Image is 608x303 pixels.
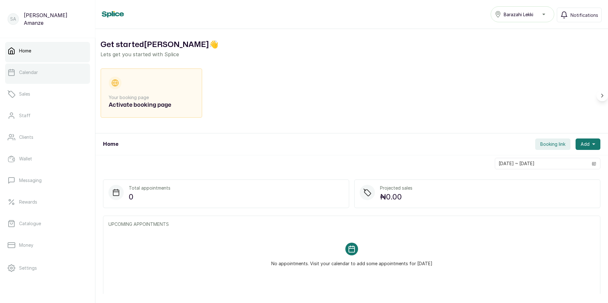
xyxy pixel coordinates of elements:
a: Sales [5,85,90,103]
svg: calendar [592,161,596,166]
p: Wallet [19,156,32,162]
a: Rewards [5,193,90,211]
p: Projected sales [380,185,412,191]
span: Add [581,141,590,147]
p: Rewards [19,199,37,205]
input: Select date [495,158,588,169]
p: 0 [129,191,170,203]
a: Settings [5,259,90,277]
p: No appointments. Visit your calendar to add some appointments for [DATE] [271,255,432,267]
a: Messaging [5,172,90,189]
button: Scroll right [597,90,608,101]
div: Your booking pageActivate booking page [100,68,202,118]
a: Calendar [5,64,90,81]
p: Home [19,48,31,54]
a: Staff [5,107,90,125]
button: Barazahi Lekki [491,6,554,22]
p: Clients [19,134,33,140]
span: Notifications [570,12,598,18]
p: Catalogue [19,220,41,227]
h2: Get started [PERSON_NAME] 👋 [100,39,603,50]
p: UPCOMING APPOINTMENTS [108,221,595,227]
span: Booking link [540,141,565,147]
p: Your booking page [109,94,194,101]
span: Barazahi Lekki [504,11,533,18]
a: Clients [5,128,90,146]
button: Booking link [535,138,570,150]
p: Calendar [19,69,38,76]
p: Lets get you started with Splice [100,50,603,58]
h1: Home [103,140,118,148]
a: Wallet [5,150,90,168]
h2: Activate booking page [109,101,194,110]
p: Total appointments [129,185,170,191]
p: Settings [19,265,37,271]
a: Home [5,42,90,60]
p: [PERSON_NAME] Amanze [24,11,87,27]
p: SA [10,16,16,22]
p: Sales [19,91,30,97]
button: Notifications [557,8,602,22]
a: Money [5,236,90,254]
p: Money [19,242,33,248]
a: Catalogue [5,215,90,232]
p: ₦0.00 [380,191,412,203]
button: Add [576,138,600,150]
p: Messaging [19,177,42,184]
p: Staff [19,112,31,119]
